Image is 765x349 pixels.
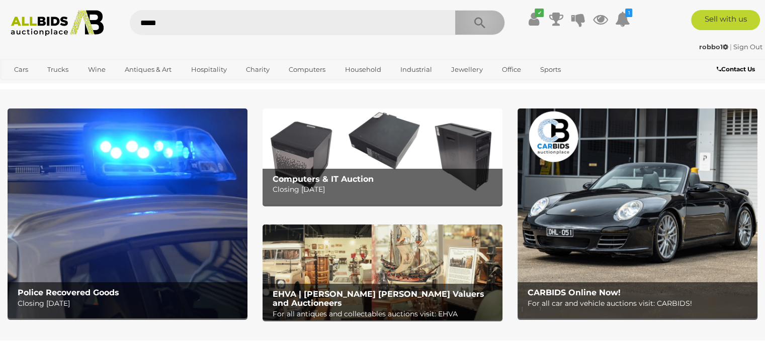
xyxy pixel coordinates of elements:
[18,288,119,297] b: Police Recovered Goods
[495,61,528,78] a: Office
[518,108,757,318] img: CARBIDS Online Now!
[263,224,502,320] a: EHVA | Evans Hastings Valuers and Auctioneers EHVA | [PERSON_NAME] [PERSON_NAME] Valuers and Auct...
[730,43,732,51] span: |
[81,61,112,78] a: Wine
[18,297,242,310] p: Closing [DATE]
[534,61,567,78] a: Sports
[526,10,541,28] a: ✔
[239,61,276,78] a: Charity
[394,61,439,78] a: Industrial
[691,10,760,30] a: Sell with us
[699,43,728,51] strong: robbo1
[273,308,497,320] p: For all antiques and collectables auctions visit: EHVA
[699,43,730,51] a: robbo1
[8,61,35,78] a: Cars
[273,174,374,184] b: Computers & IT Auction
[263,224,502,320] img: EHVA | Evans Hastings Valuers and Auctioneers
[6,10,109,36] img: Allbids.com.au
[118,61,178,78] a: Antiques & Art
[263,108,502,204] img: Computers & IT Auction
[528,288,621,297] b: CARBIDS Online Now!
[282,61,332,78] a: Computers
[338,61,388,78] a: Household
[625,9,632,17] i: 1
[273,289,484,308] b: EHVA | [PERSON_NAME] [PERSON_NAME] Valuers and Auctioneers
[535,9,544,17] i: ✔
[518,108,757,318] a: CARBIDS Online Now! CARBIDS Online Now! For all car and vehicle auctions visit: CARBIDS!
[733,43,762,51] a: Sign Out
[263,108,502,204] a: Computers & IT Auction Computers & IT Auction Closing [DATE]
[615,10,630,28] a: 1
[273,183,497,196] p: Closing [DATE]
[8,78,92,94] a: [GEOGRAPHIC_DATA]
[445,61,489,78] a: Jewellery
[8,108,247,318] img: Police Recovered Goods
[8,108,247,318] a: Police Recovered Goods Police Recovered Goods Closing [DATE]
[185,61,233,78] a: Hospitality
[41,61,75,78] a: Trucks
[717,64,757,75] a: Contact Us
[455,10,505,35] button: Search
[717,65,755,73] b: Contact Us
[528,297,752,310] p: For all car and vehicle auctions visit: CARBIDS!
